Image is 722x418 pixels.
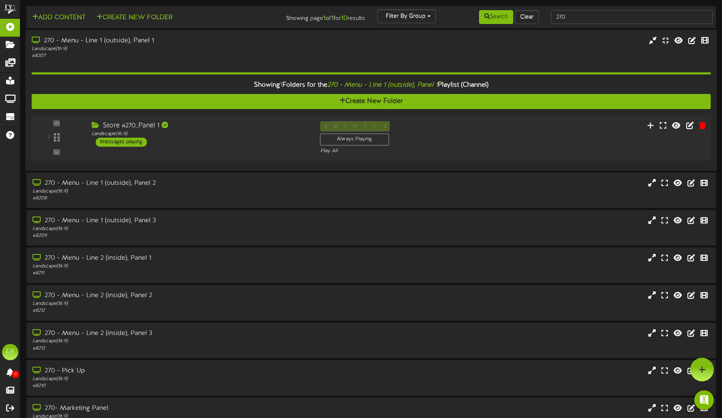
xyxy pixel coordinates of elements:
[515,10,539,24] button: Clear
[331,15,334,22] strong: 1
[33,195,308,202] div: # 8208
[92,121,308,131] div: Store #270_Panel 1
[30,13,88,23] button: Add Content
[96,138,147,147] div: 1 messages playing
[32,36,308,46] div: 270 - Menu - Line 1 (outside), Panel 1
[255,9,371,23] div: Showing page of for results
[33,254,308,263] div: 270 - Menu - Line 2 (inside), Panel 1
[320,148,479,155] div: Play All
[33,383,308,390] div: # 8210
[479,10,513,24] button: Search
[32,53,308,59] div: # 8207
[32,94,711,109] button: Create New Folder
[32,45,308,52] div: Landscape ( 16:9 )
[33,338,308,345] div: Landscape ( 16:9 )
[33,179,308,188] div: 270 - Menu - Line 1 (outside), Panel 2
[92,131,308,138] div: Landscape ( 16:9 )
[25,77,717,94] div: Showing Folders for the Playlist (Channel)
[341,15,348,22] strong: 10
[33,300,308,307] div: Landscape ( 16:9 )
[551,10,713,24] input: -- Search Playlists by Name --
[33,225,308,232] div: Landscape ( 16:9 )
[280,81,282,89] span: 1
[12,370,19,378] span: 0
[377,9,436,23] button: Filter By Group
[33,188,308,195] div: Landscape ( 16:9 )
[323,15,326,22] strong: 1
[327,81,438,89] i: 270 - Menu - Line 1 (outside), Panel 1
[94,13,175,23] button: Create New Folder
[320,133,389,146] div: Always Playing
[33,345,308,352] div: # 8213
[33,404,308,413] div: 270- Marketing Panel
[33,329,308,338] div: 270 - Menu - Line 2 (inside), Panel 3
[33,232,308,239] div: # 8209
[33,366,308,376] div: 270 - Pick Up
[33,307,308,314] div: # 8212
[2,344,18,360] div: ER
[33,216,308,225] div: 270 - Menu - Line 1 (outside), Panel 3
[33,263,308,270] div: Landscape ( 16:9 )
[694,390,714,410] div: Open Intercom Messenger
[33,376,308,383] div: Landscape ( 16:9 )
[33,270,308,277] div: # 8211
[33,291,308,300] div: 270 - Menu - Line 2 (inside), Panel 2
